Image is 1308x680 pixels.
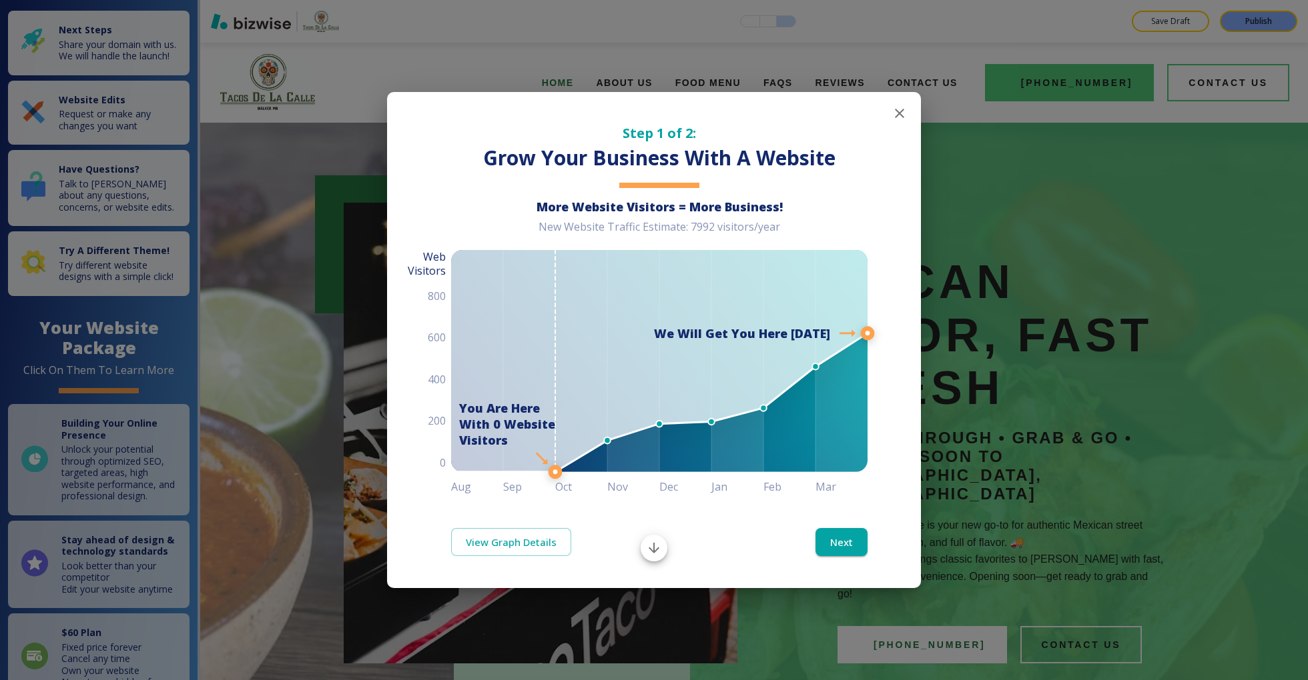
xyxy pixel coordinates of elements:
button: Next [815,528,868,556]
h6: Mar [815,477,868,496]
h5: Step 1 of 2: [451,124,868,142]
button: Scroll to bottom [641,535,667,561]
h6: Aug [451,477,503,496]
h6: More Website Visitors = More Business! [451,199,868,215]
h6: Nov [607,477,659,496]
h3: Grow Your Business With A Website [451,145,868,172]
h6: Feb [763,477,815,496]
div: New Website Traffic Estimate: 7992 visitors/year [451,220,868,245]
a: View Graph Details [451,528,571,556]
h6: Dec [659,477,711,496]
h6: Sep [503,477,555,496]
h6: Jan [711,477,763,496]
h6: Oct [555,477,607,496]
